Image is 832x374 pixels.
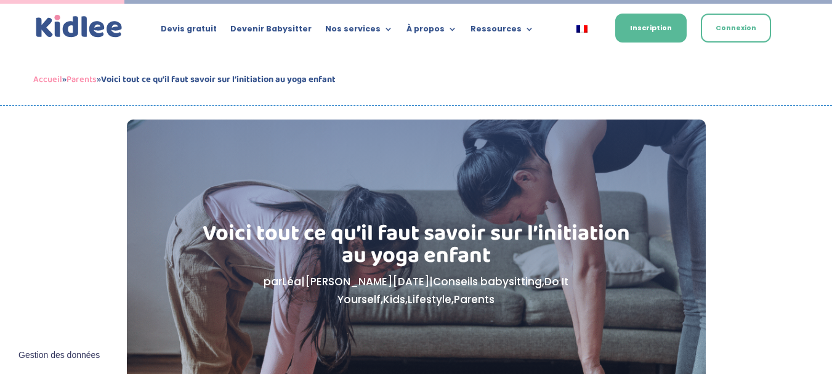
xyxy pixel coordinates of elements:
p: par | | , , , , [188,273,644,309]
a: Conseils babysitting [433,274,542,289]
button: Gestion des données [11,343,107,368]
span: Gestion des données [18,350,100,361]
a: Léa [282,274,301,289]
span: [PERSON_NAME][DATE] [305,274,429,289]
a: Do It Yourself [337,274,568,307]
a: Kids [383,292,405,307]
a: Parents [454,292,495,307]
a: Lifestyle [408,292,451,307]
h1: Voici tout ce qu’il faut savoir sur l’initiation au yoga enfant [188,222,644,273]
